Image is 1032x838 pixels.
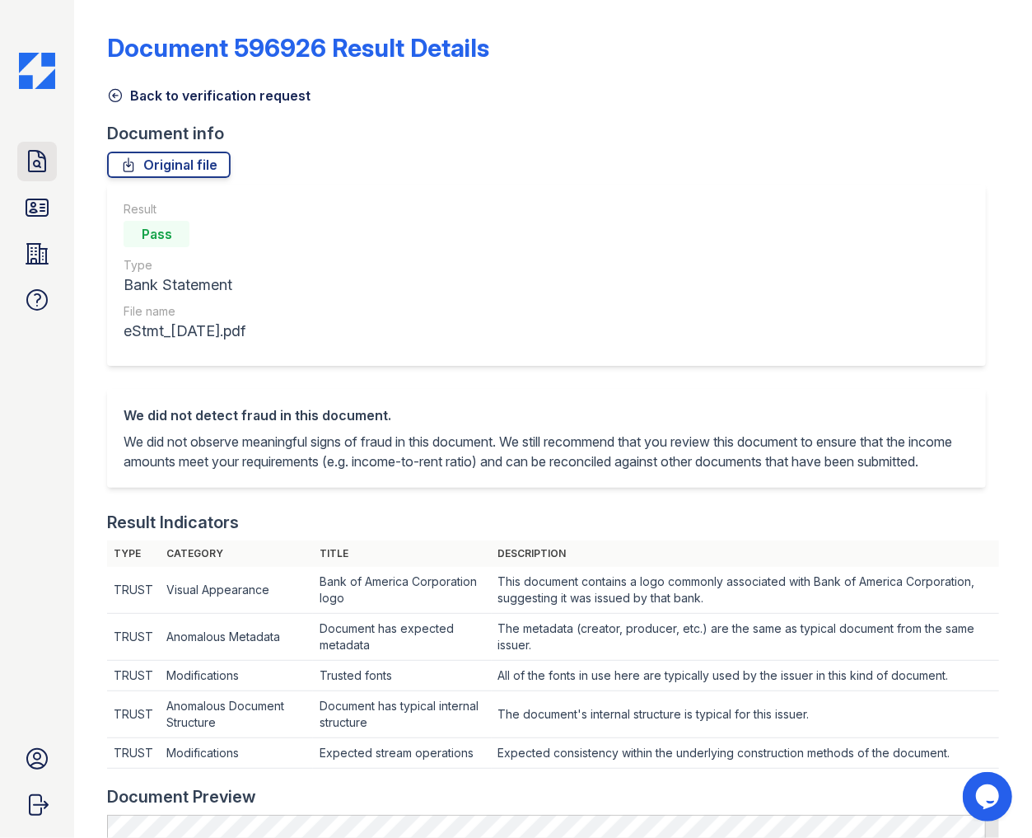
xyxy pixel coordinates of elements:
[124,257,245,274] div: Type
[124,201,245,218] div: Result
[160,691,313,738] td: Anomalous Document Structure
[19,53,55,89] img: CE_Icon_Blue-c292c112584629df590d857e76928e9f676e5b41ef8f769ba2f05ee15b207248.png
[124,432,969,471] p: We did not observe meaningful signs of fraud in this document. We still recommend that you review...
[107,33,489,63] a: Document 596926 Result Details
[107,122,999,145] div: Document info
[107,661,160,691] td: TRUST
[124,405,969,425] div: We did not detect fraud in this document.
[107,785,256,808] div: Document Preview
[492,541,999,567] th: Description
[160,661,313,691] td: Modifications
[124,320,245,343] div: eStmt_[DATE].pdf
[124,274,245,297] div: Bank Statement
[107,511,239,534] div: Result Indicators
[107,738,160,769] td: TRUST
[313,691,491,738] td: Document has typical internal structure
[313,567,491,614] td: Bank of America Corporation logo
[492,691,999,738] td: The document's internal structure is typical for this issuer.
[963,772,1016,822] iframe: chat widget
[107,541,160,567] th: Type
[492,614,999,661] td: The metadata (creator, producer, etc.) are the same as typical document from the same issuer.
[107,691,160,738] td: TRUST
[160,738,313,769] td: Modifications
[313,614,491,661] td: Document has expected metadata
[313,738,491,769] td: Expected stream operations
[124,303,245,320] div: File name
[107,614,160,661] td: TRUST
[492,567,999,614] td: This document contains a logo commonly associated with Bank of America Corporation, suggesting it...
[160,567,313,614] td: Visual Appearance
[492,661,999,691] td: All of the fonts in use here are typically used by the issuer in this kind of document.
[313,661,491,691] td: Trusted fonts
[160,614,313,661] td: Anomalous Metadata
[107,567,160,614] td: TRUST
[124,221,189,247] div: Pass
[492,738,999,769] td: Expected consistency within the underlying construction methods of the document.
[107,152,231,178] a: Original file
[160,541,313,567] th: Category
[313,541,491,567] th: Title
[107,86,311,105] a: Back to verification request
